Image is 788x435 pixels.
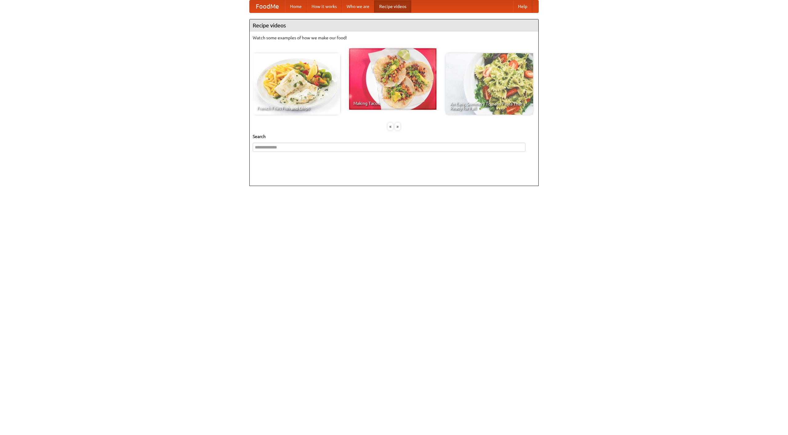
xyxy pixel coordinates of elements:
[253,35,535,41] p: Watch some examples of how we make our food!
[388,123,393,130] div: «
[285,0,307,13] a: Home
[446,53,533,115] a: An Easy, Summery Tomato Pasta That's Ready for Fall
[250,19,538,32] h4: Recipe videos
[342,0,374,13] a: Who we are
[374,0,411,13] a: Recipe videos
[250,0,285,13] a: FoodMe
[253,133,535,140] h5: Search
[395,123,400,130] div: »
[450,102,529,110] span: An Easy, Summery Tomato Pasta That's Ready for Fall
[257,106,336,110] span: French Fries Fish and Chips
[513,0,532,13] a: Help
[253,53,340,115] a: French Fries Fish and Chips
[353,101,432,105] span: Making Tacos
[307,0,342,13] a: How it works
[349,48,436,110] a: Making Tacos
